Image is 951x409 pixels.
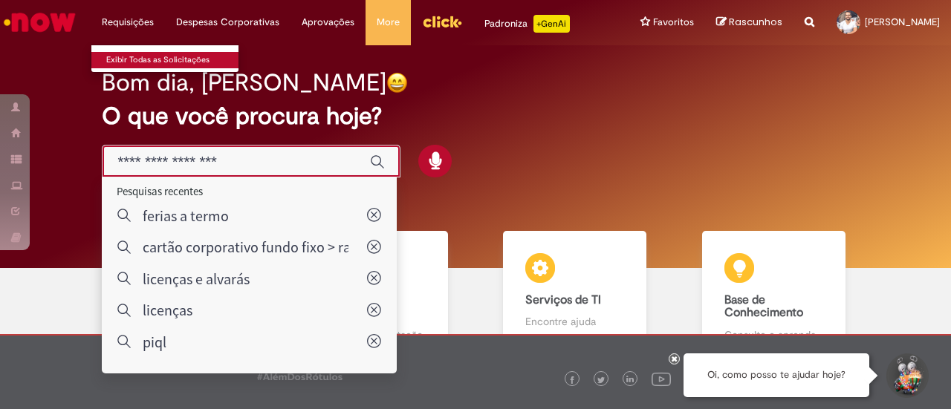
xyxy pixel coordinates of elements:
span: [PERSON_NAME] [865,16,940,28]
div: Padroniza [484,15,570,33]
a: Serviços de TI Encontre ajuda [475,231,675,359]
b: Serviços de TI [525,292,601,307]
h2: O que você procura hoje? [102,103,848,129]
img: logo_footer_facebook.png [568,376,576,384]
span: Favoritos [653,15,694,30]
img: logo_footer_linkedin.png [626,376,634,385]
button: Iniciar Conversa de Suporte [884,353,929,398]
img: logo_footer_youtube.png [652,369,671,388]
a: Rascunhos [716,16,782,30]
b: Base de Conhecimento [724,292,803,321]
a: Base de Conhecimento Consulte e aprenda [675,231,874,359]
div: Oi, como posso te ajudar hoje? [684,353,869,397]
a: Exibir Todas as Solicitações [91,52,255,68]
p: Encontre ajuda [525,314,624,329]
img: happy-face.png [386,72,408,94]
span: More [377,15,400,30]
span: Requisições [102,15,154,30]
span: Aprovações [302,15,354,30]
img: logo_footer_twitter.png [597,376,605,384]
h2: Bom dia, [PERSON_NAME] [102,70,386,96]
p: +GenAi [533,15,570,33]
a: Tirar dúvidas Tirar dúvidas com Lupi Assist e Gen Ai [78,231,277,359]
img: click_logo_yellow_360x200.png [422,10,462,33]
ul: Requisições [91,45,239,73]
span: Despesas Corporativas [176,15,279,30]
span: Rascunhos [729,15,782,29]
p: Consulte e aprenda [724,327,823,342]
img: ServiceNow [1,7,78,37]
